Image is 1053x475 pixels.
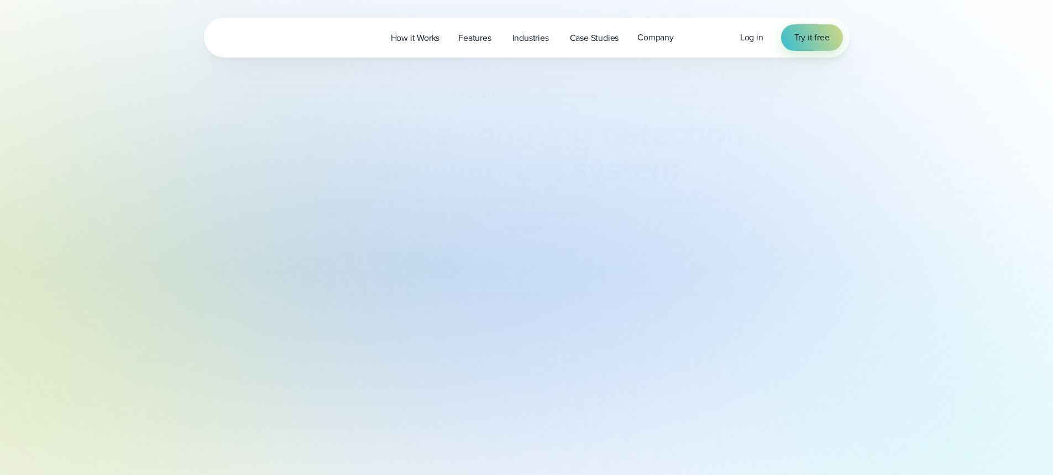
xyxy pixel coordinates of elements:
[781,24,843,51] a: Try it free
[560,27,628,49] a: Case Studies
[570,32,619,45] span: Case Studies
[637,31,674,44] span: Company
[740,31,763,44] a: Log in
[391,32,440,45] span: How it Works
[512,32,549,45] span: Industries
[458,32,491,45] span: Features
[381,27,449,49] a: How it Works
[794,31,830,44] span: Try it free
